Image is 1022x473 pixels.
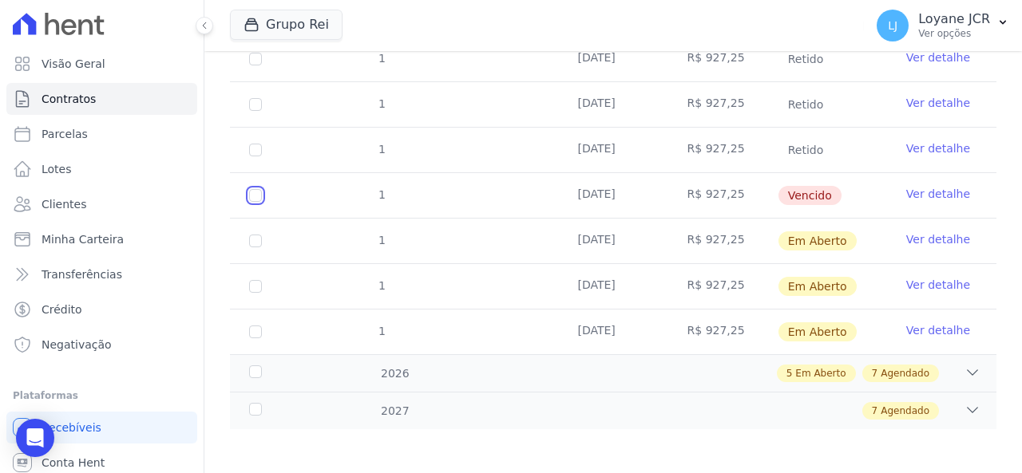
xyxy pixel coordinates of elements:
[881,404,929,418] span: Agendado
[249,189,262,202] input: default
[888,20,897,31] span: LJ
[377,188,386,201] span: 1
[906,322,970,338] a: Ver detalhe
[668,128,778,172] td: R$ 927,25
[249,280,262,293] input: default
[377,52,386,65] span: 1
[778,49,834,69] span: Retido
[881,366,929,380] span: Agendado
[558,37,667,81] td: [DATE]
[42,455,105,471] span: Conta Hent
[42,420,101,436] span: Recebíveis
[558,309,667,354] td: [DATE]
[558,173,667,218] td: [DATE]
[906,186,970,202] a: Ver detalhe
[6,329,197,361] a: Negativação
[668,82,778,127] td: R$ 927,25
[786,366,793,380] span: 5
[249,53,262,65] input: Só é possível selecionar pagamentos em aberto
[906,95,970,111] a: Ver detalhe
[795,366,846,380] span: Em Aberto
[906,277,970,293] a: Ver detalhe
[872,404,878,418] span: 7
[377,234,386,246] span: 1
[668,173,778,218] td: R$ 927,25
[230,10,343,40] button: Grupo Rei
[42,231,124,247] span: Minha Carteira
[6,223,197,255] a: Minha Carteira
[558,219,667,263] td: [DATE]
[42,161,72,177] span: Lotes
[42,302,82,317] span: Crédito
[558,82,667,127] td: [DATE]
[42,196,86,212] span: Clientes
[668,219,778,263] td: R$ 927,25
[668,264,778,309] td: R$ 927,25
[6,258,197,290] a: Transferências
[42,56,105,72] span: Visão Geral
[6,294,197,325] a: Crédito
[6,83,197,115] a: Contratos
[906,49,970,65] a: Ver detalhe
[872,366,878,380] span: 7
[249,325,262,338] input: default
[778,231,857,250] span: Em Aberto
[42,337,112,353] span: Negativação
[918,11,990,27] p: Loyane JCR
[778,140,834,160] span: Retido
[377,279,386,292] span: 1
[778,277,857,296] span: Em Aberto
[13,386,191,405] div: Plataformas
[778,95,834,114] span: Retido
[6,118,197,150] a: Parcelas
[42,126,88,142] span: Parcelas
[42,91,96,107] span: Contratos
[558,128,667,172] td: [DATE]
[377,325,386,337] span: 1
[778,186,842,205] span: Vencido
[668,309,778,354] td: R$ 927,25
[16,419,54,457] div: Open Intercom Messenger
[42,266,122,282] span: Transferências
[377,143,386,156] span: 1
[906,231,970,247] a: Ver detalhe
[6,188,197,220] a: Clientes
[249,235,262,247] input: default
[6,412,197,443] a: Recebíveis
[918,27,990,40] p: Ver opções
[6,48,197,80] a: Visão Geral
[249,98,262,111] input: Só é possível selecionar pagamentos em aberto
[377,97,386,110] span: 1
[6,153,197,185] a: Lotes
[864,3,1022,48] button: LJ Loyane JCR Ver opções
[778,322,857,341] span: Em Aberto
[558,264,667,309] td: [DATE]
[906,140,970,156] a: Ver detalhe
[249,144,262,156] input: Só é possível selecionar pagamentos em aberto
[668,37,778,81] td: R$ 927,25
